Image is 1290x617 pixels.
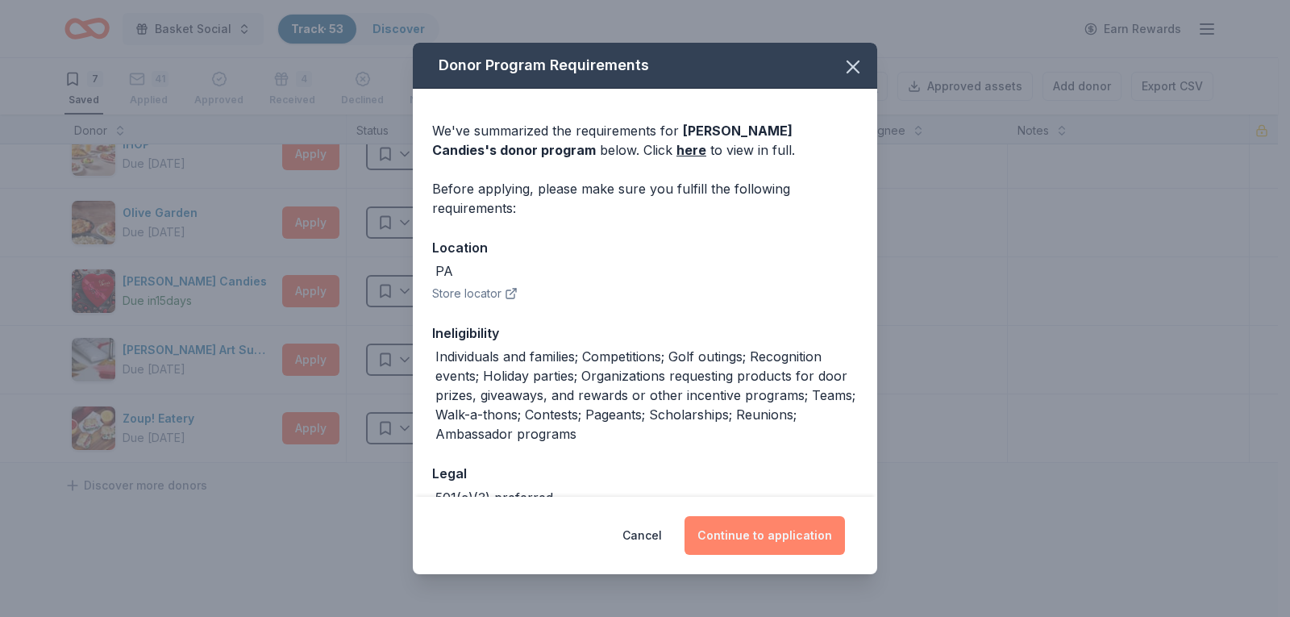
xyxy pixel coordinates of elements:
[413,43,877,89] div: Donor Program Requirements
[435,488,553,507] div: 501(c)(3) preferred
[432,284,518,303] button: Store locator
[435,347,858,444] div: Individuals and families; Competitions; Golf outings; Recognition events; Holiday parties; Organi...
[432,179,858,218] div: Before applying, please make sure you fulfill the following requirements:
[432,237,858,258] div: Location
[622,516,662,555] button: Cancel
[685,516,845,555] button: Continue to application
[432,323,858,344] div: Ineligibility
[435,261,453,281] div: PA
[432,121,858,160] div: We've summarized the requirements for below. Click to view in full.
[676,140,706,160] a: here
[432,463,858,484] div: Legal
